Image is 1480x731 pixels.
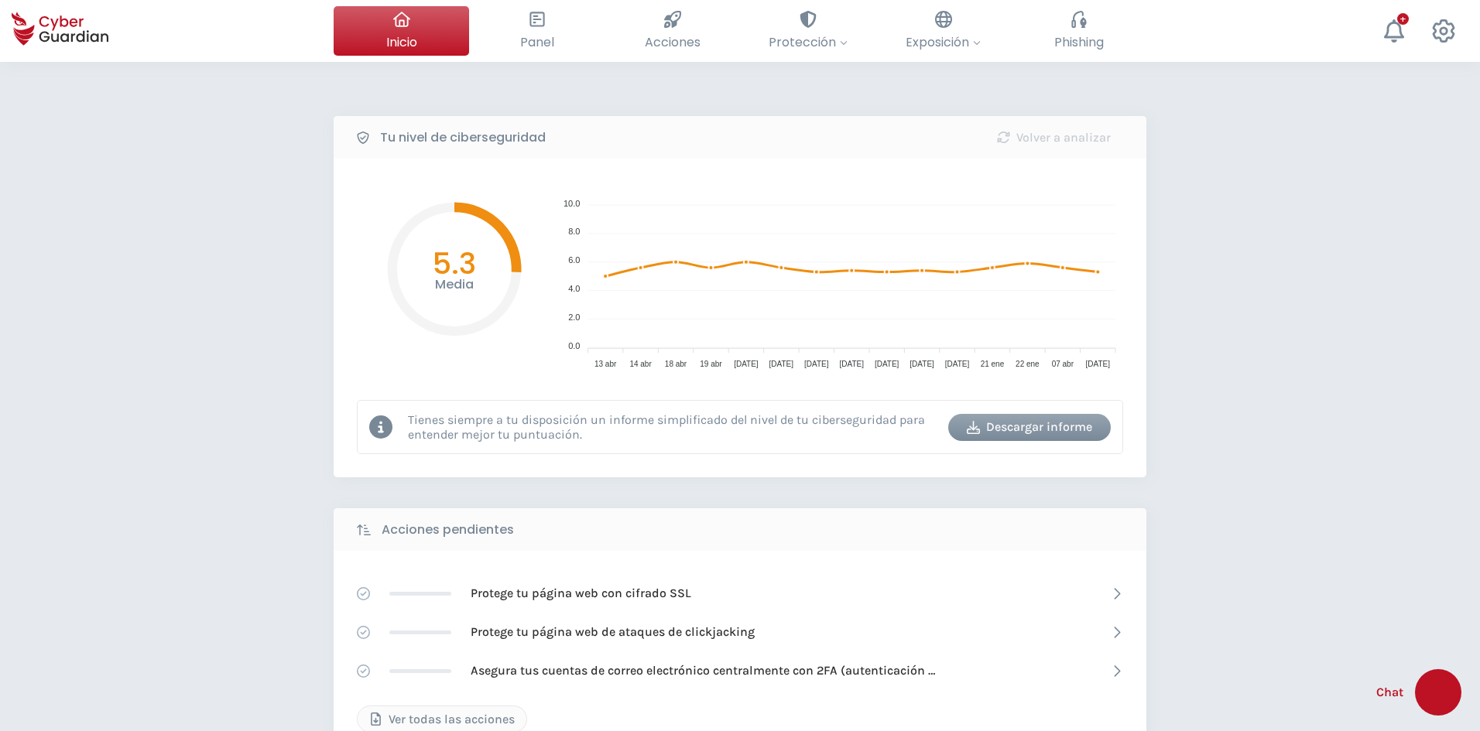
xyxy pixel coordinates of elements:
[1011,6,1146,56] button: Phishing
[386,32,417,52] span: Inicio
[629,360,652,368] tspan: 14 abr
[804,360,829,368] tspan: [DATE]
[471,623,755,640] p: Protege tu página web de ataques de clickjacking
[568,313,580,322] tspan: 2.0
[568,341,580,350] tspan: 0.0
[380,128,546,147] b: Tu nivel de ciberseguridad
[520,32,554,52] span: Panel
[594,360,617,368] tspan: 13 abr
[769,32,848,52] span: Protección
[910,360,934,368] tspan: [DATE]
[906,32,981,52] span: Exposición
[740,6,875,56] button: Protección
[469,6,605,56] button: Panel
[568,227,580,236] tspan: 8.0
[960,418,1099,436] div: Descargar informe
[408,412,937,442] p: Tienes siempre a tu disposición un informe simplificado del nivel de tu ciberseguridad para enten...
[1415,669,1465,716] iframe: chat widget
[945,360,970,368] tspan: [DATE]
[1054,32,1104,52] span: Phishing
[769,360,794,368] tspan: [DATE]
[972,124,1135,151] button: Volver a analizar
[1016,360,1040,368] tspan: 22 ene
[605,6,740,56] button: Acciones
[875,360,899,368] tspan: [DATE]
[471,662,935,679] p: Asegura tus cuentas de correo electrónico centralmente con 2FA (autenticación de doble factor)
[334,6,469,56] button: Inicio
[984,128,1123,147] div: Volver a analizar
[1052,360,1074,368] tspan: 07 abr
[734,360,759,368] tspan: [DATE]
[665,360,687,368] tspan: 18 abr
[471,585,691,602] p: Protege tu página web con cifrado SSL
[839,360,864,368] tspan: [DATE]
[645,32,701,52] span: Acciones
[1397,13,1409,25] div: +
[382,521,514,539] b: Acciones pendientes
[700,360,722,368] tspan: 19 abr
[568,284,580,293] tspan: 4.0
[875,6,1011,56] button: Exposición
[948,414,1111,441] button: Descargar informe
[369,710,515,729] div: Ver todas las acciones
[981,360,1005,368] tspan: 21 ene
[1086,360,1111,368] tspan: [DATE]
[568,255,580,265] tspan: 6.0
[1376,683,1403,702] span: Chat
[564,199,580,208] tspan: 10.0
